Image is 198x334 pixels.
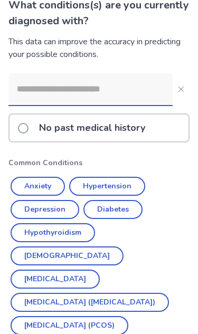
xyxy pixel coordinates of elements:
[8,157,190,168] p: Common Conditions
[11,200,79,219] button: Depression
[11,270,100,289] button: [MEDICAL_DATA]
[69,177,145,196] button: Hypertension
[83,200,143,219] button: Diabetes
[11,177,65,196] button: Anxiety
[8,73,173,105] input: Close
[8,35,190,61] div: This data can improve the accuracy in predicting your possible conditions.
[11,223,95,242] button: Hypothyroidism
[11,246,124,265] button: [DEMOGRAPHIC_DATA]
[173,81,190,98] button: Close
[33,114,152,141] p: No past medical history
[11,293,169,312] button: [MEDICAL_DATA] ([MEDICAL_DATA])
